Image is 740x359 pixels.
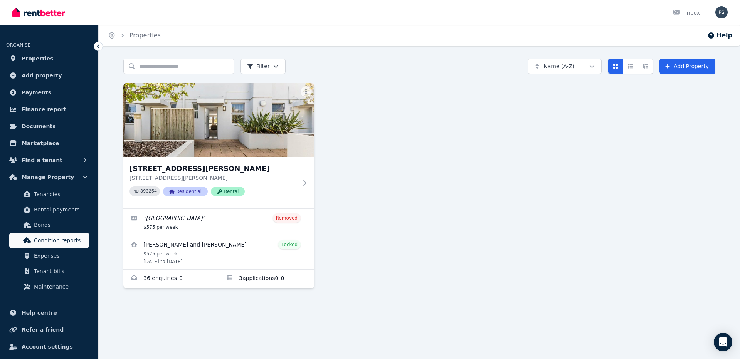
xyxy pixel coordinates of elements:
[9,233,89,248] a: Condition reports
[123,270,219,288] a: Enquiries for 95/56 Ernest Cavanagh St, Gungahlin
[6,85,92,100] a: Payments
[240,59,286,74] button: Filter
[22,308,57,317] span: Help centre
[219,270,314,288] a: Applications for 95/56 Ernest Cavanagh St, Gungahlin
[6,153,92,168] button: Find a tenant
[34,220,86,230] span: Bonds
[123,83,314,208] a: 95/56 Ernest Cavanagh St, Gungahlin[STREET_ADDRESS][PERSON_NAME][STREET_ADDRESS][PERSON_NAME]PID ...
[659,59,715,74] a: Add Property
[34,190,86,199] span: Tenancies
[211,187,245,196] span: Rental
[34,282,86,291] span: Maintenance
[22,71,62,80] span: Add property
[6,322,92,337] a: Refer a friend
[707,31,732,40] button: Help
[638,59,653,74] button: Expanded list view
[247,62,270,70] span: Filter
[140,189,157,194] code: 393254
[129,163,298,174] h3: [STREET_ADDRESS][PERSON_NAME]
[301,86,311,97] button: More options
[99,25,170,46] nav: Breadcrumb
[6,102,92,117] a: Finance report
[6,68,92,83] a: Add property
[9,279,89,294] a: Maintenance
[6,136,92,151] a: Marketplace
[608,59,653,74] div: View options
[9,263,89,279] a: Tenant bills
[9,186,89,202] a: Tenancies
[714,333,732,351] div: Open Intercom Messenger
[22,325,64,334] span: Refer a friend
[123,209,314,235] a: Edit listing: Gungahlin Square
[123,235,314,269] a: View details for Rupak Basnet and Susmita Chhetri
[715,6,728,18] img: Peter Stalker
[22,88,51,97] span: Payments
[9,248,89,263] a: Expenses
[9,217,89,233] a: Bonds
[129,174,298,182] p: [STREET_ADDRESS][PERSON_NAME]
[22,105,66,114] span: Finance report
[673,9,700,17] div: Inbox
[22,54,54,63] span: Properties
[22,156,62,165] span: Find a tenant
[34,236,86,245] span: Condition reports
[608,59,623,74] button: Card view
[6,305,92,320] a: Help centre
[543,62,575,70] span: Name (A-Z)
[6,42,30,48] span: ORGANISE
[22,342,73,351] span: Account settings
[6,51,92,66] a: Properties
[6,169,92,185] button: Manage Property
[6,119,92,134] a: Documents
[123,83,314,157] img: 95/56 Ernest Cavanagh St, Gungahlin
[528,59,602,74] button: Name (A-Z)
[22,122,56,131] span: Documents
[623,59,638,74] button: Compact list view
[6,339,92,354] a: Account settings
[163,187,208,196] span: Residential
[9,202,89,217] a: Rental payments
[133,189,139,193] small: PID
[22,173,74,182] span: Manage Property
[129,32,161,39] a: Properties
[34,267,86,276] span: Tenant bills
[34,205,86,214] span: Rental payments
[22,139,59,148] span: Marketplace
[34,251,86,260] span: Expenses
[12,7,65,18] img: RentBetter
